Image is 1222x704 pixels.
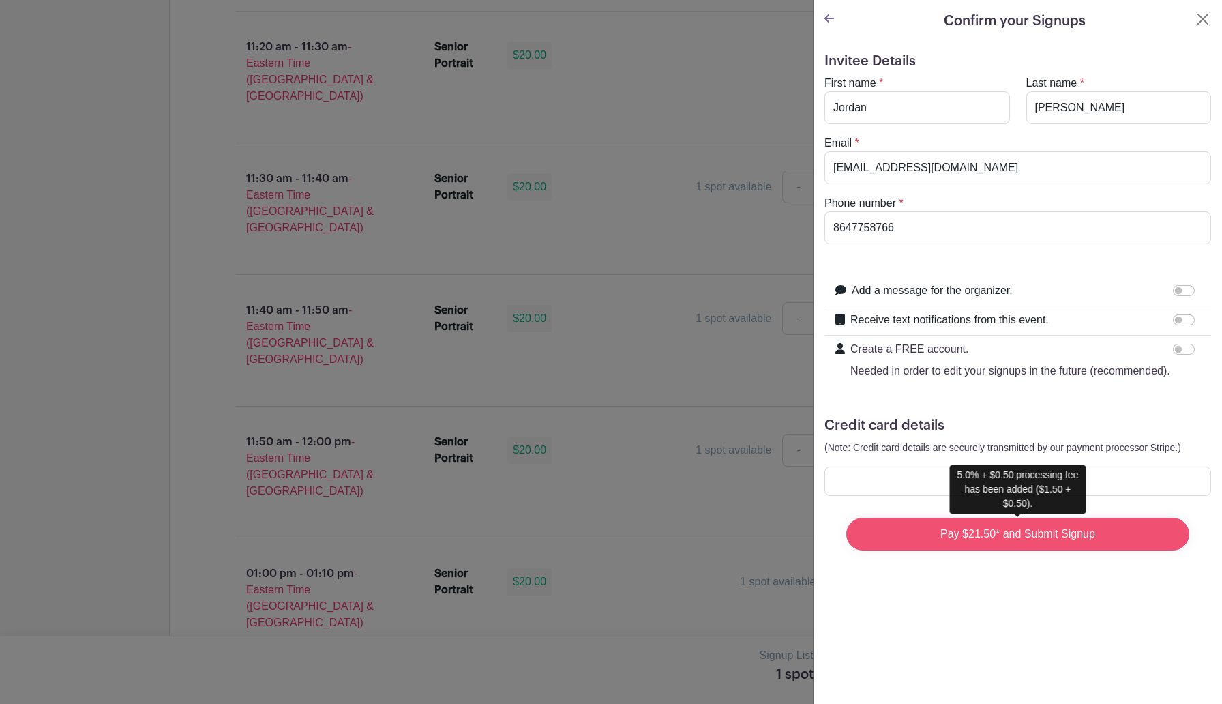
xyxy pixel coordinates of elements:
[944,11,1086,31] h5: Confirm your Signups
[846,518,1189,551] input: Pay $21.50* and Submit Signup
[950,465,1086,514] div: 5.0% + $0.50 processing fee has been added ($1.50 + $0.50).
[852,282,1013,299] label: Add a message for the organizer.
[824,75,876,91] label: First name
[850,363,1170,379] p: Needed in order to edit your signups in the future (recommended).
[850,312,1049,328] label: Receive text notifications from this event.
[824,53,1211,70] h5: Invitee Details
[833,475,1202,488] iframe: Secure card payment input frame
[824,135,852,151] label: Email
[824,417,1211,434] h5: Credit card details
[850,341,1170,357] p: Create a FREE account.
[1195,11,1211,27] button: Close
[824,195,896,211] label: Phone number
[824,442,1181,453] small: (Note: Credit card details are securely transmitted by our payment processor Stripe.)
[1026,75,1077,91] label: Last name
